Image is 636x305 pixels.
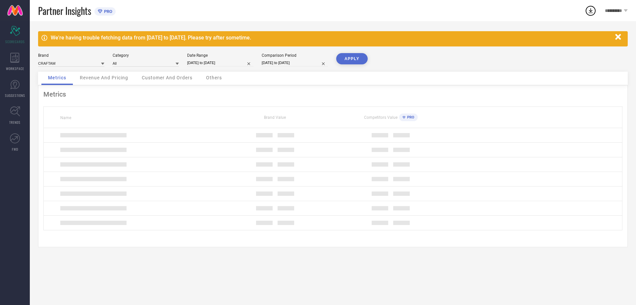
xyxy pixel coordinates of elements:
span: SCORECARDS [5,39,25,44]
span: FWD [12,147,18,152]
span: Customer And Orders [142,75,192,80]
div: We're having trouble fetching data from [DATE] to [DATE]. Please try after sometime. [51,35,612,41]
span: PRO [102,9,112,14]
div: Open download list [585,5,597,17]
div: Comparison Period [262,53,328,58]
div: Brand [38,53,104,58]
span: Partner Insights [38,4,91,18]
input: Select date range [187,59,253,66]
button: APPLY [336,53,368,64]
div: Category [113,53,179,58]
span: WORKSPACE [6,66,24,71]
span: SUGGESTIONS [5,93,25,98]
div: Date Range [187,53,253,58]
span: Metrics [48,75,66,80]
span: PRO [405,115,414,119]
div: Metrics [43,90,622,98]
input: Select comparison period [262,59,328,66]
span: Brand Value [264,115,286,120]
span: Others [206,75,222,80]
span: TRENDS [9,120,21,125]
span: Competitors Value [364,115,397,120]
span: Name [60,115,71,120]
span: Revenue And Pricing [80,75,128,80]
